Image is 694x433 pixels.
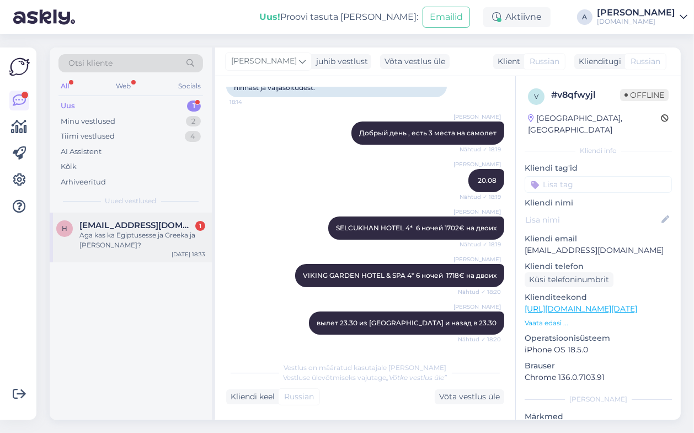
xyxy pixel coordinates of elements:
[359,129,497,137] span: Добрый день , есть 3 места на самолет
[387,373,447,382] i: „Võtke vestlus üle”
[453,255,501,263] span: [PERSON_NAME]
[105,196,157,206] span: Uued vestlused
[525,304,637,314] a: [URL][DOMAIN_NAME][DATE]
[79,230,205,250] div: Aga kas ka Egiptusesse ja Greeka ja [PERSON_NAME]?
[58,79,71,93] div: All
[423,7,470,28] button: Emailid
[61,116,115,127] div: Minu vestlused
[9,56,30,77] img: Askly Logo
[620,89,669,101] span: Offline
[284,373,447,382] span: Vestluse ülevõtmiseks vajutage
[597,17,675,26] div: [DOMAIN_NAME]
[186,116,201,127] div: 2
[453,303,501,311] span: [PERSON_NAME]
[62,224,67,233] span: h
[460,240,501,249] span: Nähtud ✓ 18:19
[453,160,501,168] span: [PERSON_NAME]
[525,360,672,372] p: Brauser
[229,98,271,106] span: 18:14
[231,55,297,67] span: [PERSON_NAME]
[551,88,620,102] div: # v8qfwyjl
[79,220,194,230] span: hannabrit.rumm@gmail.com
[483,7,551,27] div: Aktiivne
[525,214,659,226] input: Lisa nimi
[525,146,672,156] div: Kliendi info
[525,245,672,256] p: [EMAIL_ADDRESS][DOMAIN_NAME]
[577,9,592,25] div: A
[61,101,75,112] div: Uus
[525,344,672,356] p: iPhone OS 18.5.0
[68,57,113,69] span: Otsi kliente
[458,288,501,296] span: Nähtud ✓ 18:20
[185,131,201,142] div: 4
[597,8,687,26] a: [PERSON_NAME][DOMAIN_NAME]
[525,162,672,174] p: Kliendi tag'id
[460,145,501,154] span: Nähtud ✓ 18:19
[525,197,672,209] p: Kliendi nimi
[525,332,672,344] p: Operatsioonisüsteem
[528,113,661,136] div: [GEOGRAPHIC_DATA], [GEOGRAPHIC_DATA]
[195,221,205,231] div: 1
[380,54,450,69] div: Võta vestlus üle
[172,250,205,258] div: [DATE] 18:33
[336,224,497,232] span: SELCUKHAN HOTEL 4* 6 ночей 1702€ на двоих
[259,12,280,22] b: Uus!
[493,56,520,67] div: Klient
[460,193,501,201] span: Nähtud ✓ 18:19
[597,8,675,17] div: [PERSON_NAME]
[525,411,672,423] p: Märkmed
[478,176,497,184] span: 20.08
[525,176,672,193] input: Lisa tag
[61,146,102,157] div: AI Assistent
[176,79,203,93] div: Socials
[525,318,672,328] p: Vaata edasi ...
[61,131,115,142] div: Tiimi vestlused
[525,233,672,245] p: Kliendi email
[525,394,672,404] div: [PERSON_NAME]
[453,113,501,121] span: [PERSON_NAME]
[303,271,497,279] span: VIKING GARDEN HOTEL & SPA 4* 6 ночей 1718€ на двоих
[61,161,77,172] div: Kõik
[114,79,134,93] div: Web
[61,177,106,188] div: Arhiveeritud
[284,391,314,403] span: Russian
[525,272,613,287] div: Küsi telefoninumbrit
[534,92,538,101] span: v
[312,56,368,67] div: juhib vestlust
[525,261,672,272] p: Kliendi telefon
[631,56,660,67] span: Russian
[317,319,497,327] span: вылет 23.30 из [GEOGRAPHIC_DATA] и назад в 23.30
[284,363,447,372] span: Vestlus on määratud kasutajale [PERSON_NAME]
[525,372,672,383] p: Chrome 136.0.7103.91
[458,335,501,344] span: Nähtud ✓ 18:20
[453,208,501,216] span: [PERSON_NAME]
[259,10,418,24] div: Proovi tasuta [PERSON_NAME]:
[435,389,504,404] div: Võta vestlus üle
[574,56,621,67] div: Klienditugi
[530,56,559,67] span: Russian
[525,292,672,303] p: Klienditeekond
[226,391,275,403] div: Kliendi keel
[187,101,201,112] div: 1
